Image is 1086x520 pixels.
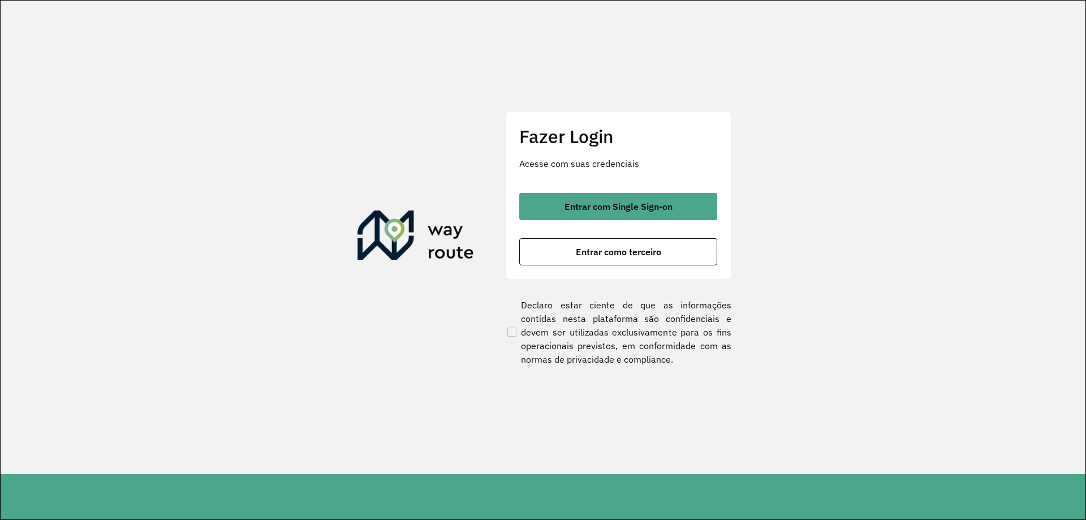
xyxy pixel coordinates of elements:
span: Entrar como terceiro [576,247,661,256]
button: button [519,238,717,265]
span: Entrar com Single Sign-on [564,202,673,211]
img: Roteirizador AmbevTech [357,210,474,265]
label: Declaro estar ciente de que as informações contidas nesta plataforma são confidenciais e devem se... [505,298,731,366]
button: button [519,193,717,220]
p: Acesse com suas credenciais [519,157,717,170]
h2: Fazer Login [519,126,717,147]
